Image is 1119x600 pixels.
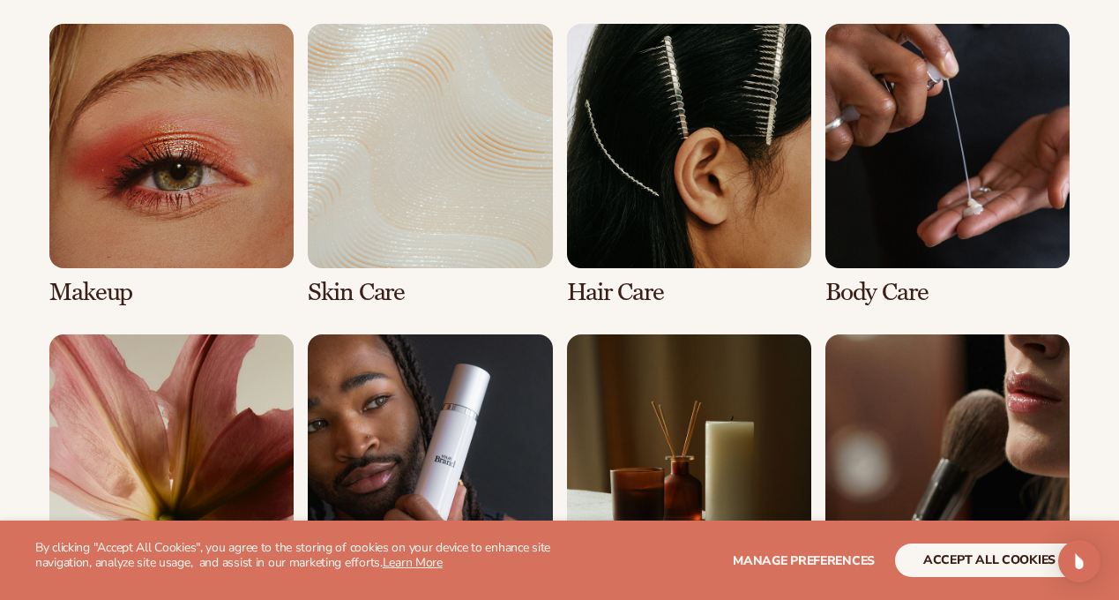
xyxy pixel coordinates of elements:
[825,24,1070,306] div: 4 / 8
[733,544,875,577] button: Manage preferences
[1058,540,1100,582] div: Open Intercom Messenger
[49,279,294,306] h3: Makeup
[308,24,552,306] div: 2 / 8
[825,279,1070,306] h3: Body Care
[567,279,811,306] h3: Hair Care
[49,24,294,306] div: 1 / 8
[308,279,552,306] h3: Skin Care
[383,554,443,571] a: Learn More
[895,544,1084,577] button: accept all cookies
[733,552,875,569] span: Manage preferences
[35,541,560,571] p: By clicking "Accept All Cookies", you agree to the storing of cookies on your device to enhance s...
[567,24,811,306] div: 3 / 8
